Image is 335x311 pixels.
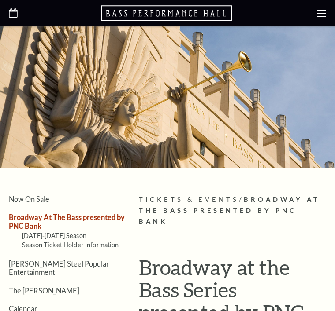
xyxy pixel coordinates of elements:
a: The [PERSON_NAME] [9,286,79,295]
a: Season Ticket Holder Information [22,241,119,249]
a: Now On Sale [9,195,49,203]
a: [PERSON_NAME] Steel Popular Entertainment [9,260,109,276]
p: / [139,194,326,227]
span: Broadway At The Bass presented by PNC Bank [139,196,320,225]
a: Broadway At The Bass presented by PNC Bank [9,213,125,230]
span: Tickets & Events [139,196,239,203]
a: [DATE]-[DATE] Season [22,232,86,239]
